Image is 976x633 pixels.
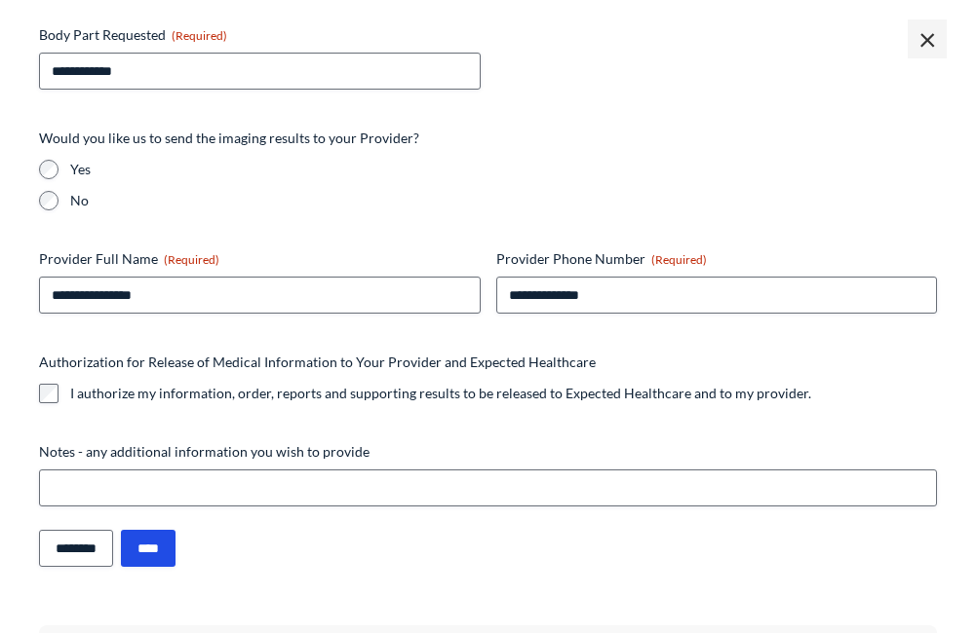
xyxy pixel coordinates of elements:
span: (Required) [651,252,707,267]
span: (Required) [172,28,227,43]
label: Body Part Requested [39,25,481,45]
span: × [908,19,947,58]
label: Provider Phone Number [496,249,938,269]
label: I authorize my information, order, reports and supporting results to be released to Expected Heal... [70,384,811,403]
legend: Authorization for Release of Medical Information to Your Provider and Expected Healthcare [39,353,596,372]
label: Provider Full Name [39,249,481,269]
label: No [70,191,937,210]
label: Notes - any additional information you wish to provide [39,442,937,462]
label: Yes [70,160,937,179]
legend: Would you like us to send the imaging results to your Provider? [39,129,419,148]
span: (Required) [164,252,219,267]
